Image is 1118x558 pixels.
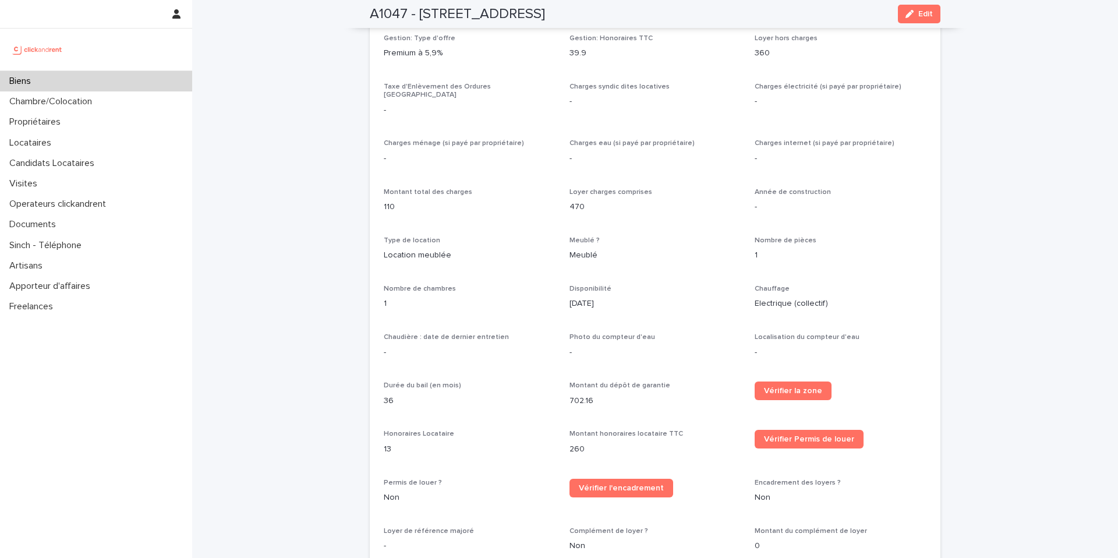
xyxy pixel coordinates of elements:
[384,382,461,389] span: Durée du bail (en mois)
[755,298,926,310] p: Electrique (collectif)
[5,158,104,169] p: Candidats Locataires
[384,104,556,116] p: -
[569,96,741,108] p: -
[384,47,556,59] p: Premium à 5,9%
[569,35,653,42] span: Gestion: Honoraires TTC
[755,430,864,448] a: Vérifier Permis de louer
[755,347,926,359] p: -
[569,382,670,389] span: Montant du dépôt de garantie
[384,140,524,147] span: Charges ménage (si payé par propriétaire)
[755,96,926,108] p: -
[755,189,831,196] span: Année de construction
[5,76,40,87] p: Biens
[898,5,940,23] button: Edit
[384,492,556,504] p: Non
[569,540,741,552] p: Non
[5,260,52,271] p: Artisans
[384,201,556,213] p: 110
[384,334,509,341] span: Chaudière : date de dernier entretien
[569,83,670,90] span: Charges syndic dites locatives
[569,201,741,213] p: 470
[569,285,611,292] span: Disponibilité
[755,153,926,165] p: -
[764,435,854,443] span: Vérifier Permis de louer
[569,153,741,165] p: -
[569,347,741,359] p: -
[5,199,115,210] p: Operateurs clickandrent
[5,301,62,312] p: Freelances
[755,334,859,341] span: Localisation du compteur d'eau
[569,140,695,147] span: Charges eau (si payé par propriétaire)
[384,298,556,310] p: 1
[384,347,556,359] p: -
[384,189,472,196] span: Montant total des charges
[384,285,456,292] span: Nombre de chambres
[5,178,47,189] p: Visites
[755,249,926,262] p: 1
[569,430,683,437] span: Montant honoraires locataire TTC
[384,237,440,244] span: Type de location
[569,249,741,262] p: Meublé
[755,285,790,292] span: Chauffage
[569,189,652,196] span: Loyer charges comprises
[5,219,65,230] p: Documents
[755,35,818,42] span: Loyer hors charges
[569,237,600,244] span: Meublé ?
[5,116,70,128] p: Propriétaires
[755,528,867,535] span: Montant du complément de loyer
[755,492,926,504] p: Non
[755,47,926,59] p: 360
[755,140,894,147] span: Charges internet (si payé par propriétaire)
[384,540,556,552] p: -
[384,443,556,455] p: 13
[384,249,556,262] p: Location meublée
[579,484,664,492] span: Vérifier l'encadrement
[569,298,741,310] p: [DATE]
[569,395,741,407] p: 702.16
[569,528,648,535] span: Complément de loyer ?
[755,201,926,213] p: -
[370,6,545,23] h2: A1047 - [STREET_ADDRESS]
[384,430,454,437] span: Honoraires Locataire
[569,47,741,59] p: 39.9
[384,153,556,165] p: -
[384,35,455,42] span: Gestion: Type d'offre
[384,395,556,407] p: 36
[384,479,442,486] span: Permis de louer ?
[5,281,100,292] p: Apporteur d'affaires
[755,237,816,244] span: Nombre de pièces
[755,382,832,400] a: Vérifier la zone
[9,38,66,61] img: UCB0brd3T0yccxBKYDjQ
[918,10,933,18] span: Edit
[384,528,474,535] span: Loyer de référence majoré
[384,83,491,98] span: Taxe d'Enlèvement des Ordures [GEOGRAPHIC_DATA]
[5,96,101,107] p: Chambre/Colocation
[755,83,901,90] span: Charges électricité (si payé par propriétaire)
[569,443,741,455] p: 260
[755,479,841,486] span: Encadrement des loyers ?
[764,387,822,395] span: Vérifier la zone
[5,137,61,149] p: Locataires
[755,540,926,552] p: 0
[569,334,655,341] span: Photo du compteur d'eau
[5,240,91,251] p: Sinch - Téléphone
[569,479,673,497] a: Vérifier l'encadrement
